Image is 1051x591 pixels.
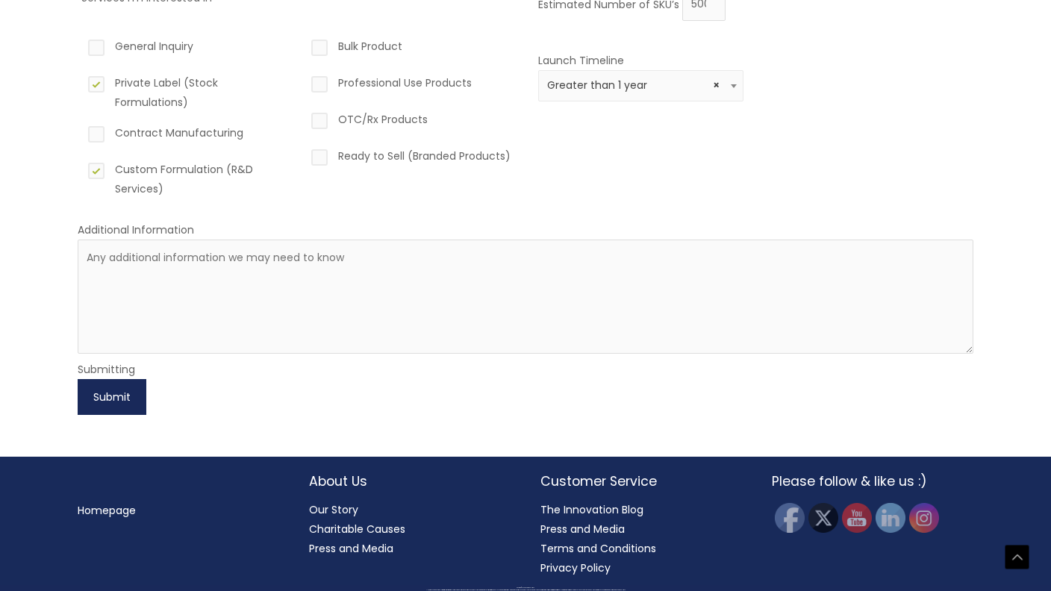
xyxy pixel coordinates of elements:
[26,590,1025,591] div: All material on this Website, including design, text, images, logos and sounds, are owned by Cosm...
[308,110,514,135] label: OTC/Rx Products
[540,522,625,537] a: Press and Media
[78,501,279,520] nav: Menu
[538,70,743,101] span: Greater than 1 year
[309,541,393,556] a: Press and Media
[85,37,290,62] label: General Inquiry
[540,541,656,556] a: Terms and Conditions
[309,472,511,491] h2: About Us
[540,502,643,517] a: The Innovation Blog
[775,503,805,533] img: Facebook
[309,522,405,537] a: Charitable Causes
[808,503,838,533] img: Twitter
[26,587,1025,589] div: Copyright © 2025
[78,379,146,415] button: Submit
[309,500,511,558] nav: About Us
[85,160,290,198] label: Custom Formulation (R&D Services)
[85,123,290,148] label: Contract Manufacturing
[713,78,720,93] span: Remove all items
[78,222,194,237] label: Additional Information
[308,146,514,172] label: Ready to Sell (Branded Products)
[308,73,514,98] label: Professional Use Products
[85,73,290,112] label: Private Label (Stock Formulations)
[540,500,742,578] nav: Customer Service
[309,502,358,517] a: Our Story
[538,53,624,68] label: Launch Timeline
[547,78,735,93] span: Greater than 1 year
[308,37,514,62] label: Bulk Product
[78,360,973,379] div: Submitting
[540,472,742,491] h2: Customer Service
[540,560,611,575] a: Privacy Policy
[78,503,136,518] a: Homepage
[772,472,973,491] h2: Please follow & like us :)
